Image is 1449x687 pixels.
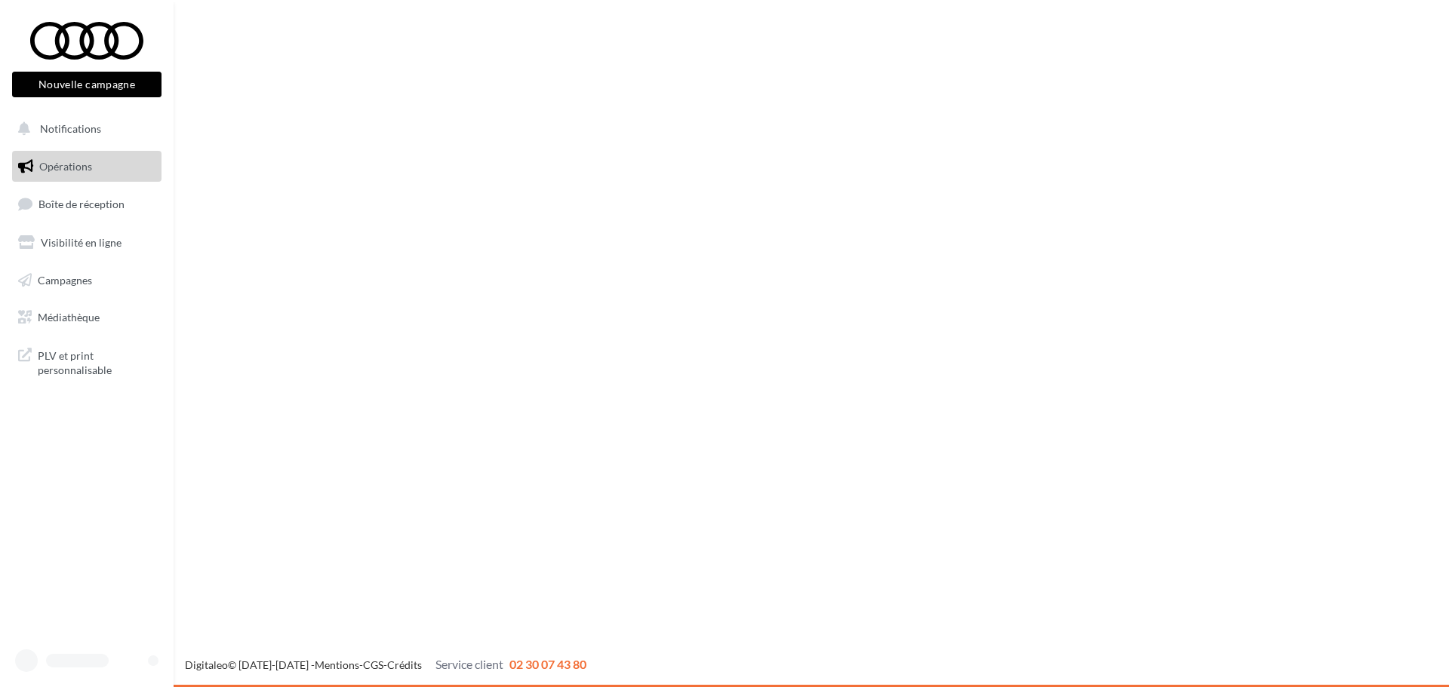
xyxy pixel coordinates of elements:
span: Opérations [39,160,92,173]
a: Médiathèque [9,302,165,333]
a: PLV et print personnalisable [9,339,165,384]
a: Digitaleo [185,658,228,671]
span: Service client [435,657,503,671]
button: Notifications [9,113,158,145]
span: © [DATE]-[DATE] - - - [185,658,586,671]
span: Campagnes [38,273,92,286]
span: 02 30 07 43 80 [509,657,586,671]
a: Boîte de réception [9,188,165,220]
a: Mentions [315,658,359,671]
span: PLV et print personnalisable [38,345,155,378]
span: Boîte de réception [38,198,125,210]
span: Médiathèque [38,311,100,324]
span: Visibilité en ligne [41,236,122,249]
a: Crédits [387,658,422,671]
a: Opérations [9,151,165,182]
a: Campagnes [9,265,165,296]
button: Nouvelle campagne [12,72,162,97]
span: Notifications [40,122,101,135]
a: Visibilité en ligne [9,227,165,259]
a: CGS [363,658,383,671]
